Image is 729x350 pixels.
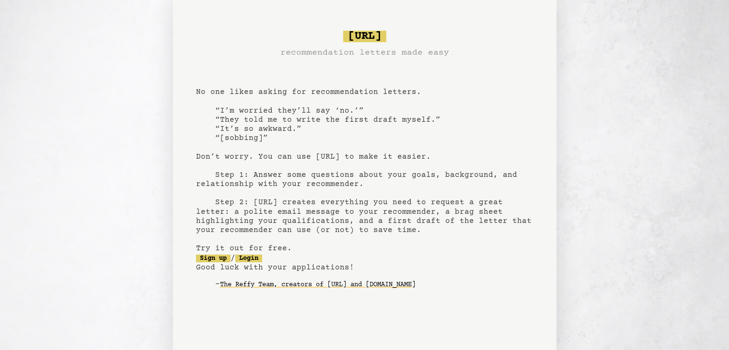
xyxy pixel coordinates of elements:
[220,277,416,292] a: The Reffy Team, creators of [URL] and [DOMAIN_NAME]
[215,280,533,290] div: -
[196,255,231,262] a: Sign up
[235,255,262,262] a: Login
[343,31,386,42] span: [URL]
[196,27,533,308] pre: No one likes asking for recommendation letters. “I’m worried they’ll say ‘no.’” “They told me to ...
[280,46,449,59] h3: recommendation letters made easy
